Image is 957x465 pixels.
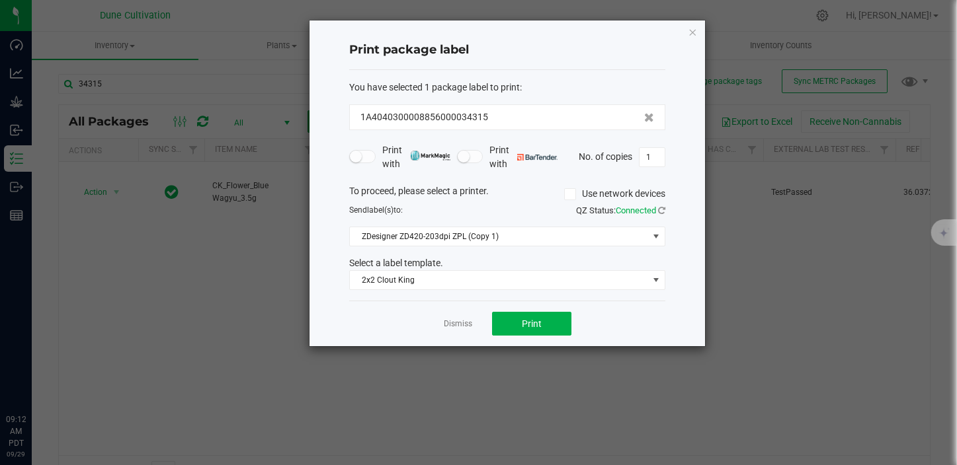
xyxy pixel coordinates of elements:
[349,205,403,215] span: Send to:
[13,359,53,399] iframe: Resource center
[350,271,648,289] span: 2x2 Clout King
[360,110,488,124] span: 1A4040300008856000034315
[616,205,656,215] span: Connected
[564,187,665,201] label: Use network devices
[517,154,558,161] img: bartender.png
[489,143,558,171] span: Print with
[349,42,665,59] h4: Print package label
[339,184,675,204] div: To proceed, please select a printer.
[492,312,571,336] button: Print
[339,256,675,270] div: Select a label template.
[579,151,632,161] span: No. of copies
[410,151,450,161] img: mark_magic_cybra.png
[382,143,450,171] span: Print with
[367,205,394,215] span: label(s)
[444,318,472,330] a: Dismiss
[522,318,542,329] span: Print
[349,81,665,94] div: :
[350,227,648,246] span: ZDesigner ZD420-203dpi ZPL (Copy 1)
[576,205,665,215] span: QZ Status:
[349,82,520,92] span: You have selected 1 package label to print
